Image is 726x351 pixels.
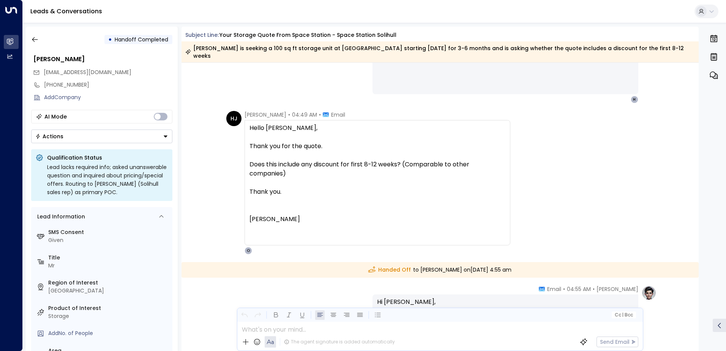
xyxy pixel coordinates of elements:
div: O [245,247,252,255]
div: Thank you. [249,187,505,224]
label: Title [48,254,169,262]
label: SMS Consent [48,228,169,236]
div: Your storage quote from Space Station - Space Station Solihull [219,31,396,39]
img: profile-logo.png [641,285,657,300]
div: [PHONE_NUMBER] [44,81,172,89]
span: Handed Off [368,266,411,274]
div: Actions [35,133,63,140]
span: [PERSON_NAME] [597,285,638,293]
span: 04:55 AM [567,285,591,293]
span: 04:49 AM [292,111,317,119]
a: Leads & Conversations [30,7,102,16]
div: [PERSON_NAME] [249,215,505,224]
span: Cc Bcc [614,312,633,318]
span: Email [547,285,561,293]
div: The agent signature is added automatically [284,338,395,345]
div: [GEOGRAPHIC_DATA] [48,287,169,295]
span: Handoff Completed [115,36,168,43]
label: Region of Interest [48,279,169,287]
button: Actions [31,130,172,143]
span: | [622,312,623,318]
div: Given [48,236,169,244]
span: Subject Line: [185,31,219,39]
span: • [563,285,565,293]
div: Lead Information [35,213,85,221]
div: [PERSON_NAME] [33,55,172,64]
button: Cc|Bcc [611,311,636,319]
button: Redo [253,310,262,320]
div: AddCompany [44,93,172,101]
label: Product of Interest [48,304,169,312]
span: • [593,285,595,293]
div: H [631,96,638,103]
span: [EMAIL_ADDRESS][DOMAIN_NAME] [44,68,131,76]
p: Qualification Status [47,154,168,161]
div: Mr [48,262,169,270]
div: Thank you for the quote. [249,142,505,151]
span: • [288,111,290,119]
div: [PERSON_NAME] is seeking a 100 sq ft storage unit at [GEOGRAPHIC_DATA] starting [DATE] for 3-6 mo... [185,44,694,60]
span: Email [331,111,345,119]
span: • [319,111,321,119]
span: hugoforrester@gmail.com [44,68,131,76]
span: [PERSON_NAME] [245,111,286,119]
div: Lead lacks required info; asked unanswerable question and inquired about pricing/special offers. ... [47,163,168,196]
div: Hello [PERSON_NAME], [249,123,505,133]
div: • [108,33,112,46]
div: AddNo. of People [48,329,169,337]
div: Button group with a nested menu [31,130,172,143]
div: AI Mode [44,113,67,120]
button: Undo [240,310,249,320]
div: Storage [48,312,169,320]
div: HJ [226,111,241,126]
div: to [PERSON_NAME] on [DATE] 4:55 am [181,262,699,278]
div: Does this include any discount for first 8-12 weeks? (Comparable to other companies) [249,160,505,178]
